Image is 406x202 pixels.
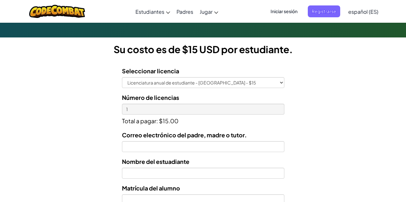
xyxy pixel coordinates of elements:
[196,3,221,20] a: Jugar
[308,5,340,17] button: Registrarse
[122,158,189,165] font: Nombre del estuadiante
[348,8,378,15] font: español (ES)
[132,3,173,20] a: Estudiantes
[267,5,301,17] button: Iniciar sesión
[312,8,336,14] font: Registrarse
[122,184,180,192] font: Matrícula del alumno
[200,8,212,15] font: Jugar
[114,43,293,55] font: Su costo es de $15 USD por estudiante.
[122,117,178,125] font: Total a pagar: $15.00
[271,8,298,14] font: Iniciar sesión
[177,8,193,15] font: Padres
[122,131,247,139] font: Correo electrónico del padre, madre o tutor.
[122,67,179,75] font: Seleccionar licencia
[122,94,179,101] font: Número de licencias
[29,5,85,18] img: Logotipo de CodeCombat
[173,3,196,20] a: Padres
[135,8,164,15] font: Estudiantes
[345,3,382,20] a: español (ES)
